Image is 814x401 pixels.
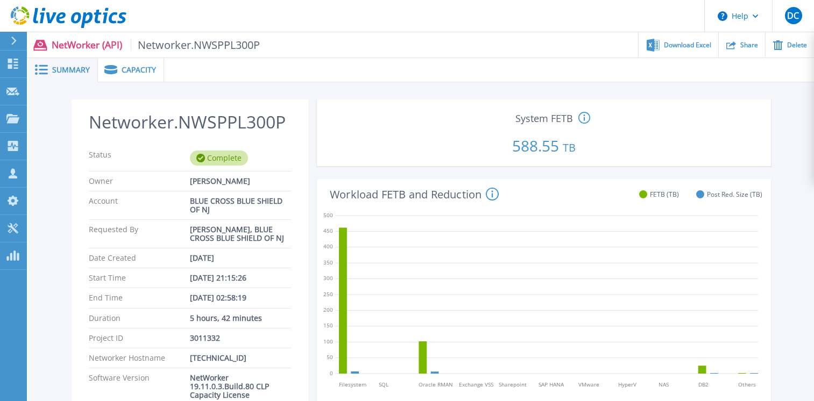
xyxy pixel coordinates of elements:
[323,290,333,298] text: 250
[618,381,636,388] tspan: HyperV
[52,66,90,74] span: Summary
[89,314,190,323] p: Duration
[89,151,190,166] p: Status
[664,42,711,48] span: Download Excel
[323,275,333,282] text: 300
[339,381,366,388] tspan: Filesystem
[89,254,190,262] p: Date Created
[499,381,527,388] tspan: Sharepoint
[650,190,679,198] span: FETB (TB)
[131,39,260,51] span: Networker.NWSPPL300P
[563,140,576,155] span: TB
[323,338,333,345] text: 100
[379,381,388,388] tspan: SQL
[787,42,807,48] span: Delete
[190,374,291,399] div: NetWorker 19.11.0.3.Build.80 CLP Capacity License
[89,274,190,282] p: Start Time
[190,197,291,214] div: BLUE CROSS BLUE SHIELD OF NJ
[89,354,190,362] p: Networker Hostname
[323,259,333,266] text: 350
[327,354,333,361] text: 50
[190,254,291,262] div: [DATE]
[740,42,758,48] span: Share
[190,334,291,342] div: 3011332
[190,225,291,242] div: [PERSON_NAME], BLUE CROSS BLUE SHIELD OF NJ
[190,177,291,185] div: [PERSON_NAME]
[323,227,333,234] text: 450
[787,11,799,20] span: DC
[190,314,291,323] div: 5 hours, 42 minutes
[659,381,669,388] tspan: NAS
[190,274,291,282] div: [DATE] 21:15:26
[515,113,573,123] span: System FETB
[330,369,333,377] text: 0
[89,374,190,399] p: Software Version
[321,125,767,162] p: 588.55
[323,243,333,250] text: 400
[89,334,190,342] p: Project ID
[89,225,190,242] p: Requested By
[190,151,248,166] div: Complete
[578,381,599,388] tspan: VMware
[698,381,709,388] tspan: DB2
[89,177,190,185] p: Owner
[122,66,156,74] span: Capacity
[190,354,291,362] div: [TECHNICAL_ID]
[707,190,762,198] span: Post Red. Size (TB)
[539,381,564,388] tspan: SAP HANA
[89,293,190,302] p: End Time
[738,381,756,388] tspan: Others
[323,306,333,313] text: 200
[459,381,493,388] tspan: Exchange VSS
[330,188,499,200] h4: Workload FETB and Reduction
[419,381,453,388] tspan: Oracle RMAN
[323,211,333,219] text: 500
[190,293,291,302] div: [DATE] 02:58:19
[89,197,190,214] p: Account
[52,39,260,51] p: NetWorker (API)
[323,322,333,330] text: 150
[89,112,291,132] h2: Networker.NWSPPL300P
